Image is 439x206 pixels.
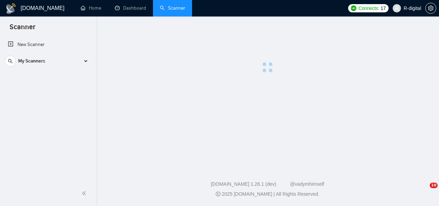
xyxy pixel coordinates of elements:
span: 10 [430,183,438,188]
span: copyright [216,192,221,196]
a: setting [425,5,436,11]
span: Scanner [4,22,41,36]
span: setting [426,5,436,11]
li: New Scanner [2,38,93,51]
span: Connects: [358,4,379,12]
img: upwork-logo.png [351,5,356,11]
button: setting [425,3,436,14]
a: searchScanner [160,5,185,11]
span: double-left [82,190,88,197]
a: @vadymhimself [290,181,324,187]
a: New Scanner [8,38,88,51]
a: dashboardDashboard [115,5,146,11]
div: 2025 [DOMAIN_NAME] | All Rights Reserved. [102,191,434,198]
button: search [5,56,16,67]
span: 17 [381,4,386,12]
span: My Scanners [18,54,45,68]
iframe: Intercom live chat [416,183,432,199]
img: logo [5,3,16,14]
li: My Scanners [2,54,93,71]
a: homeHome [81,5,101,11]
a: [DOMAIN_NAME] 1.26.1 (dev) [211,181,276,187]
span: user [394,6,399,11]
span: search [5,59,15,64]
